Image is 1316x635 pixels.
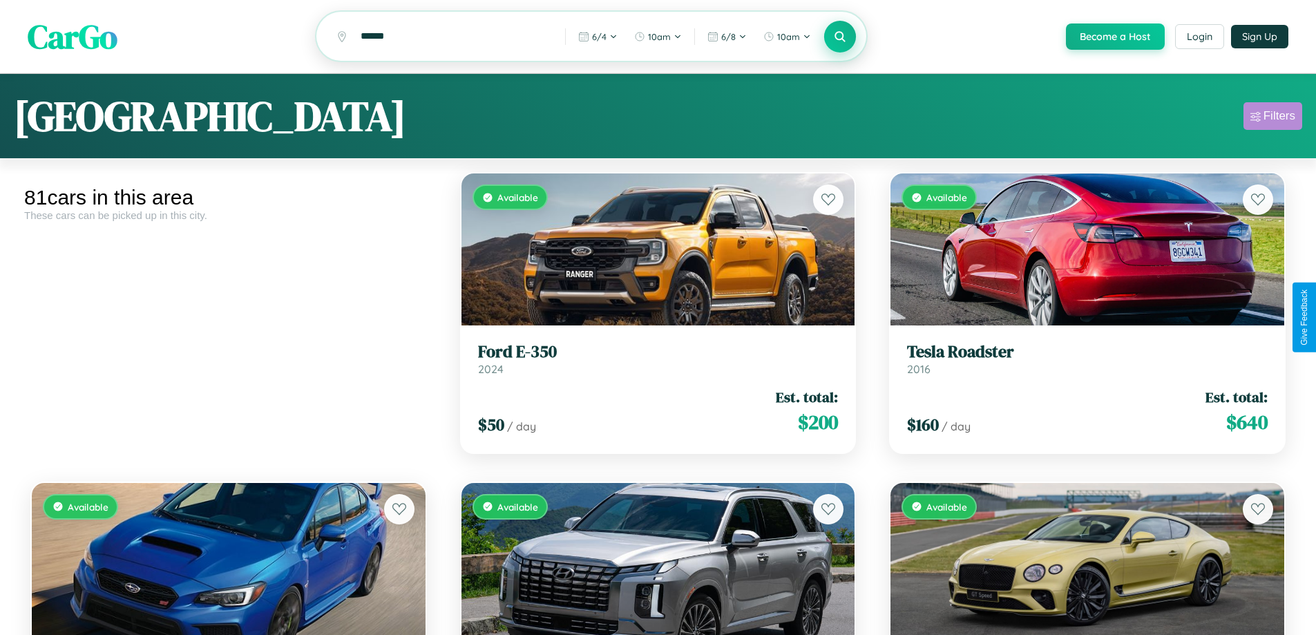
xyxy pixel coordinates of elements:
span: 10am [777,31,800,42]
span: Available [68,501,108,513]
span: Est. total: [1205,387,1268,407]
span: $ 640 [1226,408,1268,436]
span: / day [942,419,971,433]
button: 6/4 [571,26,624,48]
span: CarGo [28,14,117,59]
span: Available [497,191,538,203]
span: $ 160 [907,413,939,436]
button: Filters [1243,102,1302,130]
span: 2024 [478,362,504,376]
span: Available [926,191,967,203]
span: 6 / 4 [592,31,607,42]
h3: Ford E-350 [478,342,839,362]
h1: [GEOGRAPHIC_DATA] [14,88,406,144]
h3: Tesla Roadster [907,342,1268,362]
div: These cars can be picked up in this city. [24,209,433,221]
button: Login [1175,24,1224,49]
span: $ 50 [478,413,504,436]
div: 81 cars in this area [24,186,433,209]
button: 10am [756,26,818,48]
span: $ 200 [798,408,838,436]
button: 6/8 [700,26,754,48]
span: Est. total: [776,387,838,407]
div: Filters [1263,109,1295,123]
span: / day [507,419,536,433]
span: 6 / 8 [721,31,736,42]
span: 2016 [907,362,931,376]
button: Become a Host [1066,23,1165,50]
span: Available [497,501,538,513]
button: Sign Up [1231,25,1288,48]
a: Ford E-3502024 [478,342,839,376]
div: Give Feedback [1299,290,1309,345]
span: Available [926,501,967,513]
a: Tesla Roadster2016 [907,342,1268,376]
button: 10am [627,26,689,48]
span: 10am [648,31,671,42]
